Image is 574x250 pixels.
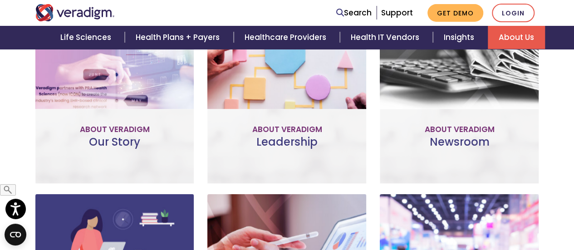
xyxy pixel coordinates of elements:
a: Support [381,7,413,18]
a: Login [492,4,535,22]
h3: Leadership [215,136,359,162]
h3: Our Story [43,136,187,162]
h3: Newsroom [387,136,531,162]
iframe: Drift Chat Widget [400,185,563,239]
a: Insights [433,26,488,49]
button: Open CMP widget [5,224,26,245]
a: Healthcare Providers [234,26,340,49]
a: Health Plans + Payers [125,26,233,49]
p: About Veradigm [43,123,187,136]
img: Veradigm logo [35,4,115,21]
a: Search [336,7,372,19]
a: Life Sciences [49,26,125,49]
p: About Veradigm [215,123,359,136]
p: About Veradigm [387,123,531,136]
a: Health IT Vendors [340,26,433,49]
a: Get Demo [427,4,483,22]
a: About Us [488,26,545,49]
